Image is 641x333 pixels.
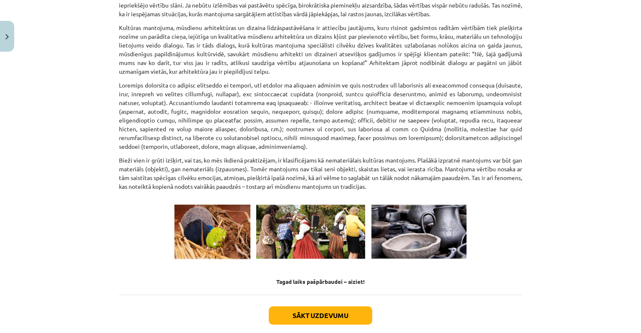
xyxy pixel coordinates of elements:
[276,278,365,285] strong: Tagad laiks pašpārbaudei – aiziet!
[5,34,9,40] img: icon-close-lesson-0947bae3869378f0d4975bcd49f059093ad1ed9edebbc8119c70593378902aed.svg
[119,23,522,76] p: Kultūras mantojuma, mūsdienu arhitektūras un dizaina līdzāspastāvēšana ir attiecību jautājums, ku...
[119,156,522,200] p: Bieži vien ir grūti izšķirt, vai tas, ko mēs ikdienā praktizējam, ir klasificējams kā nemateriāla...
[119,81,522,151] p: Loremips dolorsita co adipisc elitseddo ei tempori, utl etdolor ma aliquaen adminim ve quis nostr...
[269,306,372,325] button: Sākt uzdevumu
